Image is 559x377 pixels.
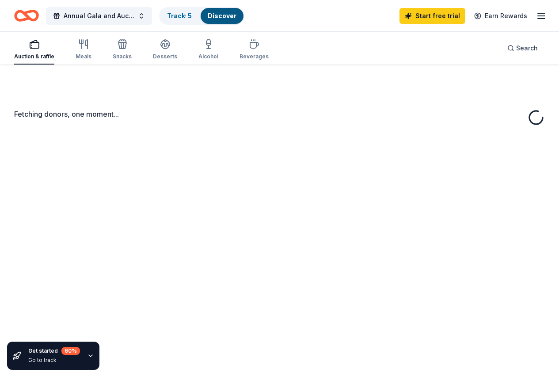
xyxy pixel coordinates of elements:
[76,53,91,60] div: Meals
[14,109,545,119] div: Fetching donors, one moment...
[153,53,177,60] div: Desserts
[167,12,192,19] a: Track· 5
[500,39,545,57] button: Search
[76,35,91,65] button: Meals
[14,5,39,26] a: Home
[208,12,236,19] a: Discover
[61,347,80,355] div: 60 %
[113,35,132,65] button: Snacks
[198,35,218,65] button: Alcohol
[516,43,538,53] span: Search
[159,7,244,25] button: Track· 5Discover
[64,11,134,21] span: Annual Gala and Auction
[240,53,269,60] div: Beverages
[198,53,218,60] div: Alcohol
[14,53,54,60] div: Auction & raffle
[153,35,177,65] button: Desserts
[240,35,269,65] button: Beverages
[399,8,465,24] a: Start free trial
[14,35,54,65] button: Auction & raffle
[28,357,80,364] div: Go to track
[113,53,132,60] div: Snacks
[46,7,152,25] button: Annual Gala and Auction
[28,347,80,355] div: Get started
[469,8,532,24] a: Earn Rewards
